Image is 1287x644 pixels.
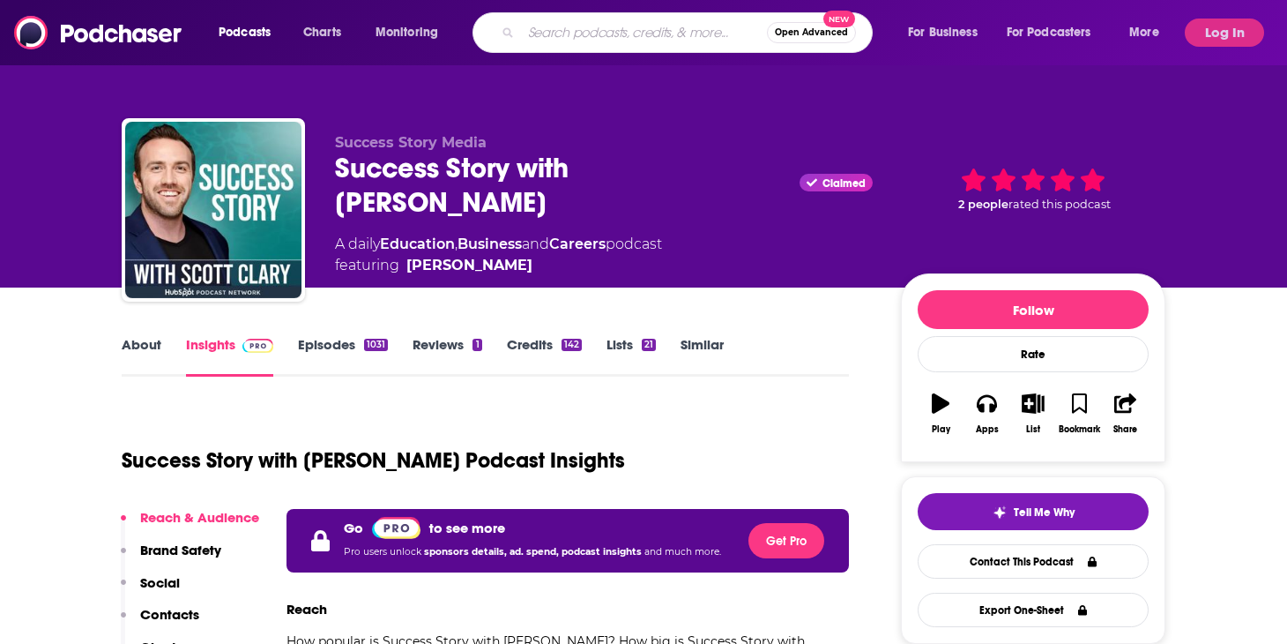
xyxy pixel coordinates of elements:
[372,517,420,539] img: Podchaser Pro
[292,19,352,47] a: Charts
[140,606,199,623] p: Contacts
[406,255,532,276] a: [PERSON_NAME]
[489,12,889,53] div: Search podcasts, credits, & more...
[344,539,721,565] p: Pro users unlock and much more.
[140,542,221,558] p: Brand Safety
[364,339,388,351] div: 1031
[472,339,481,351] div: 1
[918,382,963,446] button: Play
[896,19,1000,47] button: open menu
[822,179,866,188] span: Claimed
[681,336,724,377] a: Similar
[901,134,1165,244] div: 2 peoplerated this podcast
[242,339,273,353] img: Podchaser Pro
[958,198,1008,211] span: 2 people
[521,19,767,47] input: Search podcasts, credits, & more...
[1007,20,1091,45] span: For Podcasters
[748,523,824,558] button: Get Pro
[140,574,180,591] p: Social
[335,234,662,276] div: A daily podcast
[507,336,582,377] a: Credits142
[908,20,978,45] span: For Business
[976,424,999,435] div: Apps
[918,336,1149,372] div: Rate
[121,509,259,542] button: Reach & Audience
[455,236,458,252] span: ,
[121,606,199,639] button: Contacts
[606,336,656,377] a: Lists21
[335,255,662,276] span: featuring
[1010,382,1056,446] button: List
[1008,198,1111,211] span: rated this podcast
[642,339,656,351] div: 21
[1056,382,1102,446] button: Bookmark
[121,574,180,607] button: Social
[286,601,327,618] h3: Reach
[993,505,1007,520] img: tell me why sparkle
[125,122,301,298] img: Success Story with Scott D. Clary
[1026,424,1040,435] div: List
[380,236,455,252] a: Education
[995,19,1117,47] button: open menu
[522,236,549,252] span: and
[424,546,644,558] span: sponsors details, ad. spend, podcast insights
[363,19,461,47] button: open menu
[1014,505,1075,520] span: Tell Me Why
[823,11,855,27] span: New
[918,544,1149,579] a: Contact This Podcast
[1129,20,1159,45] span: More
[372,516,420,539] a: Pro website
[1117,19,1181,47] button: open menu
[376,20,438,45] span: Monitoring
[335,134,487,151] span: Success Story Media
[918,290,1149,329] button: Follow
[413,336,481,377] a: Reviews1
[298,336,388,377] a: Episodes1031
[121,542,221,574] button: Brand Safety
[932,424,950,435] div: Play
[963,382,1009,446] button: Apps
[14,16,183,49] img: Podchaser - Follow, Share and Rate Podcasts
[549,236,606,252] a: Careers
[303,20,341,45] span: Charts
[775,28,848,37] span: Open Advanced
[206,19,294,47] button: open menu
[562,339,582,351] div: 142
[1185,19,1264,47] button: Log In
[122,336,161,377] a: About
[140,509,259,526] p: Reach & Audience
[458,236,522,252] a: Business
[344,520,363,536] p: Go
[918,593,1149,627] button: Export One-Sheet
[1059,424,1100,435] div: Bookmark
[219,20,271,45] span: Podcasts
[1113,424,1137,435] div: Share
[767,22,856,43] button: Open AdvancedNew
[429,520,505,536] p: to see more
[122,447,625,474] h1: Success Story with [PERSON_NAME] Podcast Insights
[186,336,273,377] a: InsightsPodchaser Pro
[1103,382,1149,446] button: Share
[918,493,1149,530] button: tell me why sparkleTell Me Why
